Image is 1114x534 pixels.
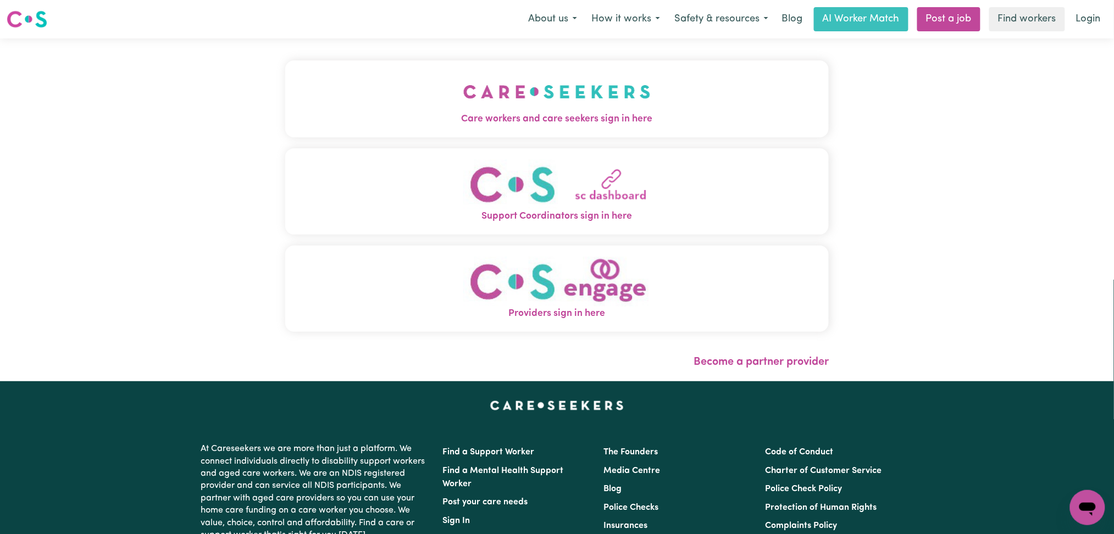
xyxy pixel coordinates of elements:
a: Blog [775,7,810,31]
a: Careseekers home page [490,401,624,410]
a: Login [1069,7,1107,31]
a: Post a job [917,7,980,31]
button: About us [521,8,584,31]
button: Safety & resources [667,8,775,31]
button: How it works [584,8,667,31]
a: Police Check Policy [765,485,842,493]
a: Charter of Customer Service [765,466,882,475]
span: Care workers and care seekers sign in here [285,112,829,126]
a: Police Checks [604,503,659,512]
span: Support Coordinators sign in here [285,209,829,224]
a: Sign In [443,516,470,525]
button: Providers sign in here [285,246,829,332]
a: AI Worker Match [814,7,908,31]
a: Blog [604,485,622,493]
a: Become a partner provider [694,357,829,368]
button: Support Coordinators sign in here [285,148,829,235]
a: Find workers [989,7,1065,31]
a: The Founders [604,448,658,457]
a: Post your care needs [443,498,528,507]
img: Careseekers logo [7,9,47,29]
a: Media Centre [604,466,661,475]
a: Protection of Human Rights [765,503,877,512]
a: Insurances [604,521,648,530]
a: Careseekers logo [7,7,47,32]
a: Code of Conduct [765,448,833,457]
a: Find a Mental Health Support Worker [443,466,564,488]
button: Care workers and care seekers sign in here [285,60,829,137]
iframe: Button to launch messaging window [1070,490,1105,525]
span: Providers sign in here [285,307,829,321]
a: Complaints Policy [765,521,837,530]
a: Find a Support Worker [443,448,535,457]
